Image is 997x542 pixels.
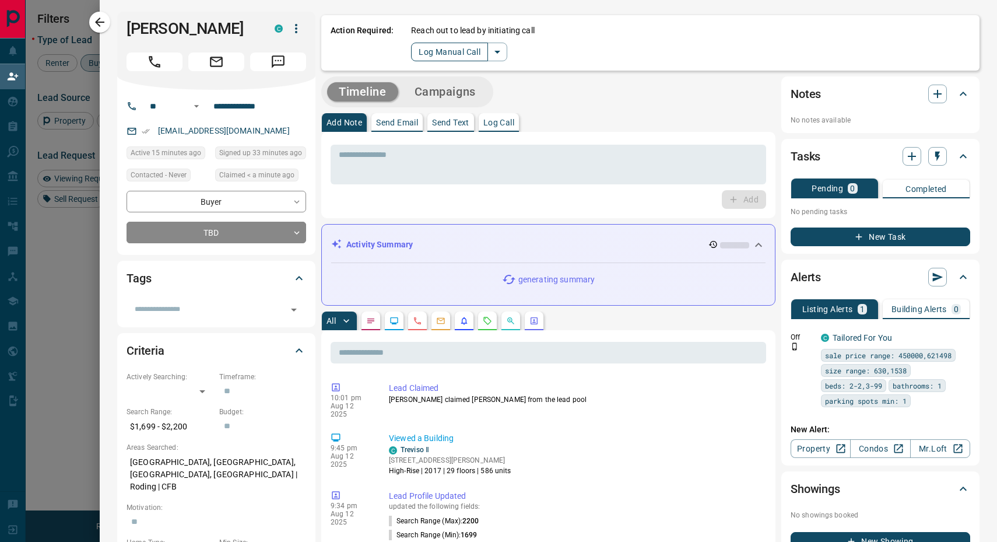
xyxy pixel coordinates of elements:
p: No notes available [791,115,970,125]
span: Claimed < a minute ago [219,169,294,181]
p: Building Alerts [891,305,947,313]
div: Showings [791,475,970,503]
svg: Requests [483,316,492,326]
button: Log Manual Call [411,43,488,61]
p: [GEOGRAPHIC_DATA], [GEOGRAPHIC_DATA], [GEOGRAPHIC_DATA], [GEOGRAPHIC_DATA] | Roding | CFB [127,453,306,496]
p: Search Range (Max) : [389,516,479,526]
p: Action Required: [331,25,394,61]
p: Off [791,332,814,342]
span: size range: 630,1538 [825,365,907,376]
button: Open [286,302,302,318]
div: condos.ca [275,25,283,33]
p: Lead Claimed [389,382,761,394]
p: Log Call [483,118,514,127]
svg: Push Notification Only [791,342,799,351]
p: No pending tasks [791,203,970,221]
span: Call [127,53,182,71]
p: 10:01 pm [331,394,371,402]
span: bathrooms: 1 [893,380,942,391]
a: Property [791,439,851,458]
span: Email [188,53,244,71]
span: parking spots min: 1 [825,395,907,407]
p: Budget: [219,407,306,417]
svg: Email Verified [142,127,150,135]
p: Aug 12 2025 [331,452,371,468]
div: Tasks [791,142,970,170]
div: Activity Summary [331,234,766,256]
p: Lead Profile Updated [389,490,761,502]
p: Aug 12 2025 [331,510,371,526]
p: Timeframe: [219,372,306,382]
p: Activity Summary [346,239,413,251]
span: beds: 2-2,3-99 [825,380,882,391]
h2: Criteria [127,341,164,360]
p: Add Note [327,118,362,127]
button: Timeline [327,82,398,102]
p: New Alert: [791,424,970,436]
a: Treviso Ⅱ [401,446,429,454]
button: New Task [791,228,970,246]
span: Contacted - Never [131,169,187,181]
h2: Notes [791,85,821,103]
h1: [PERSON_NAME] [127,19,257,38]
p: updated the following fields: [389,502,761,510]
span: sale price range: 450000,621498 [825,349,952,361]
p: Motivation: [127,502,306,513]
p: No showings booked [791,510,970,520]
span: Message [250,53,306,71]
svg: Listing Alerts [459,316,469,326]
div: Tue Aug 12 2025 [215,169,306,185]
a: [EMAIL_ADDRESS][DOMAIN_NAME] [158,126,290,135]
span: Signed up 33 minutes ago [219,147,302,159]
p: Search Range (Min) : [389,530,478,540]
h2: Tasks [791,147,820,166]
div: Tags [127,264,306,292]
p: All [327,317,336,325]
h2: Alerts [791,268,821,286]
svg: Opportunities [506,316,515,326]
button: Campaigns [403,82,487,102]
div: condos.ca [821,334,829,342]
svg: Calls [413,316,422,326]
p: Actively Searching: [127,372,213,382]
p: Aug 12 2025 [331,402,371,418]
p: Completed [905,185,947,193]
h2: Tags [127,269,151,288]
p: 0 [954,305,959,313]
div: TBD [127,222,306,243]
svg: Agent Actions [529,316,539,326]
p: Send Text [432,118,469,127]
span: 1699 [461,531,477,539]
svg: Emails [436,316,445,326]
p: generating summary [518,274,595,286]
span: 2200 [462,517,479,525]
p: Viewed a Building [389,432,761,445]
div: condos.ca [389,446,397,454]
p: $1,699 - $2,200 [127,417,213,436]
div: Alerts [791,263,970,291]
p: 0 [850,184,855,193]
p: 1 [860,305,865,313]
div: Buyer [127,191,306,212]
p: 9:34 pm [331,502,371,510]
div: Tue Aug 12 2025 [215,146,306,163]
div: Tue Aug 12 2025 [127,146,209,163]
svg: Notes [366,316,375,326]
p: Listing Alerts [802,305,853,313]
h2: Showings [791,480,840,498]
p: Areas Searched: [127,442,306,453]
span: Active 15 minutes ago [131,147,201,159]
div: split button [411,43,507,61]
p: [STREET_ADDRESS][PERSON_NAME] [389,455,511,466]
a: Mr.Loft [910,439,970,458]
p: Pending [812,184,843,193]
p: Send Email [376,118,418,127]
p: 9:45 pm [331,444,371,452]
button: Open [189,99,203,113]
a: Condos [850,439,910,458]
svg: Lead Browsing Activity [389,316,399,326]
p: [PERSON_NAME] claimed [PERSON_NAME] from the lead pool [389,394,761,405]
p: Reach out to lead by initiating call [411,25,535,37]
div: Notes [791,80,970,108]
p: High-Rise | 2017 | 29 floors | 586 units [389,466,511,476]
